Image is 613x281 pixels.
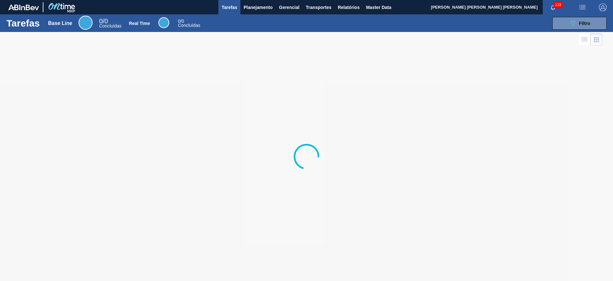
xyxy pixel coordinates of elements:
[99,18,102,25] span: 0
[554,1,563,8] span: 133
[338,4,359,11] span: Relatórios
[129,21,150,26] div: Real Time
[279,4,299,11] span: Gerencial
[6,20,40,27] h1: Tarefas
[99,19,121,28] div: Base Line
[244,4,273,11] span: Planejamento
[222,4,237,11] span: Tarefas
[599,4,607,11] img: Logout
[8,4,39,10] img: TNhmsLtSVTkK8tSr43FrP2fwEKptu5GPRR3wAAAABJRU5ErkJggg==
[579,21,590,26] span: Filtro
[366,4,391,11] span: Master Data
[48,20,72,26] div: Base Line
[178,19,200,27] div: Real Time
[579,4,586,11] img: userActions
[306,4,331,11] span: Transportes
[178,19,184,24] span: / 0
[552,17,607,30] button: Filtro
[99,23,121,28] span: Concluídas
[79,16,93,30] div: Base Line
[178,19,180,24] span: 0
[99,18,108,25] span: / 0
[543,3,563,12] button: Notificações
[178,23,200,28] span: Concluídas
[158,17,169,28] div: Real Time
